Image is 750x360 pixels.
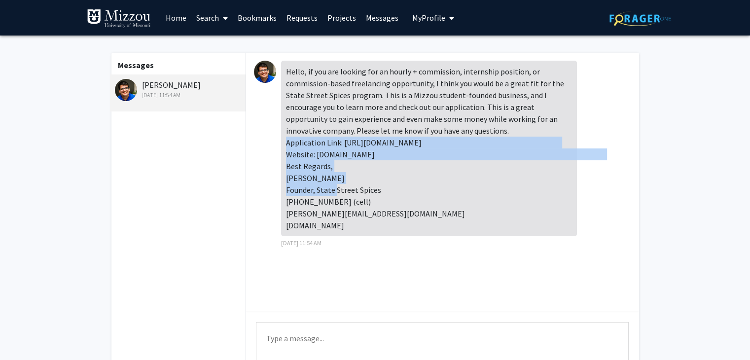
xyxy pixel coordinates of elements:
div: [DATE] 11:54 AM [115,91,244,100]
a: Home [161,0,191,35]
div: [PERSON_NAME] [115,79,244,100]
a: Requests [282,0,322,35]
img: Andrew Rubin [115,79,137,101]
div: Hello, if you are looking for an hourly + commission, internship position, or commission-based fr... [281,61,577,236]
a: Projects [322,0,361,35]
img: ForagerOne Logo [609,11,671,26]
a: Messages [361,0,403,35]
a: Bookmarks [233,0,282,35]
b: Messages [118,60,154,70]
img: Andrew Rubin [254,61,276,83]
span: My Profile [412,13,445,23]
a: Search [191,0,233,35]
img: University of Missouri Logo [87,9,151,29]
span: [DATE] 11:54 AM [281,239,321,247]
iframe: Chat [7,316,42,353]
